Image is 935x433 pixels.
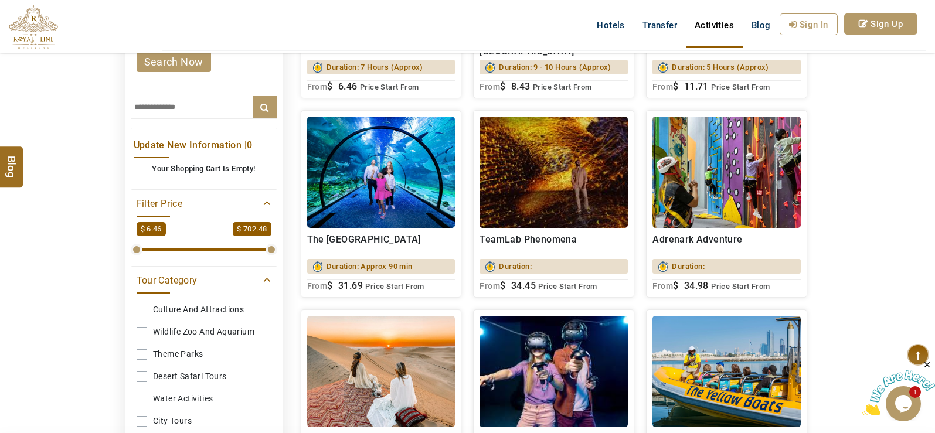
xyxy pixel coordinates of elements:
span: $ [673,280,678,291]
img: 1.jpg [652,117,801,228]
h2: The [GEOGRAPHIC_DATA] [307,234,455,256]
span: Duration: Approx 90 min [327,259,413,274]
img: 2.jpg [652,316,801,427]
span: $ 6.46 [137,222,166,237]
span: 34.98 [684,280,709,291]
a: Adrenark AdventureDuration:From$ 34.98 Price Start From [646,110,807,298]
span: Price Start From [360,83,419,91]
span: Blog [752,20,771,30]
sub: From [480,281,500,291]
a: Hotels [588,13,633,37]
span: 11.71 [684,81,709,92]
a: Tour Category [137,272,271,287]
a: Wildlife Zoo and Aquarium [137,321,271,343]
a: Culture and Attractions [137,299,271,321]
span: $ [327,81,332,92]
span: $ 702.48 [233,222,271,237]
sub: From [307,281,328,291]
a: TeamLab PhenomenaDuration:From$ 34.45 Price Start From [473,110,634,298]
a: The [GEOGRAPHIC_DATA]Duration: Approx 90 minFrom$ 31.69 Price Start From [301,110,462,298]
img: 1.jpg [307,117,455,228]
span: 6.46 [338,81,358,92]
span: 34.45 [511,280,536,291]
a: Theme Parks [137,343,271,365]
h2: Adrenark Adventure [652,234,801,256]
sub: From [480,82,500,91]
span: Price Start From [533,83,591,91]
img: 1.jpg [307,316,455,427]
span: Duration: [499,259,532,274]
a: Activities [686,13,743,37]
b: Your Shopping Cart Is Empty! [152,164,255,173]
a: City Tours [137,410,271,432]
sub: From [652,281,673,291]
span: $ [500,280,505,291]
span: Price Start From [538,282,597,291]
a: Desert Safari Tours [137,366,271,387]
sub: From [652,82,673,91]
a: Blog [743,13,780,37]
a: Transfer [634,13,686,37]
span: Duration: [672,259,705,274]
span: 8.43 [511,81,531,92]
span: $ [500,81,505,92]
iframe: chat widget [862,360,935,415]
img: 9.jpg [480,316,628,427]
a: Filter Price [137,196,271,210]
sub: From [307,82,328,91]
span: Price Start From [711,83,770,91]
span: $ [327,280,332,291]
span: Price Start From [711,282,770,291]
a: Water Activities [137,388,271,410]
a: Sign Up [844,13,917,35]
span: Blog [4,156,19,166]
span: 31.69 [338,280,363,291]
img: The Royal Line Holidays [9,5,58,49]
a: Sign In [780,13,838,35]
span: Price Start From [365,282,424,291]
span: $ [673,81,678,92]
img: 2.jpg [480,117,628,228]
h2: TeamLab Phenomena [480,234,628,256]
